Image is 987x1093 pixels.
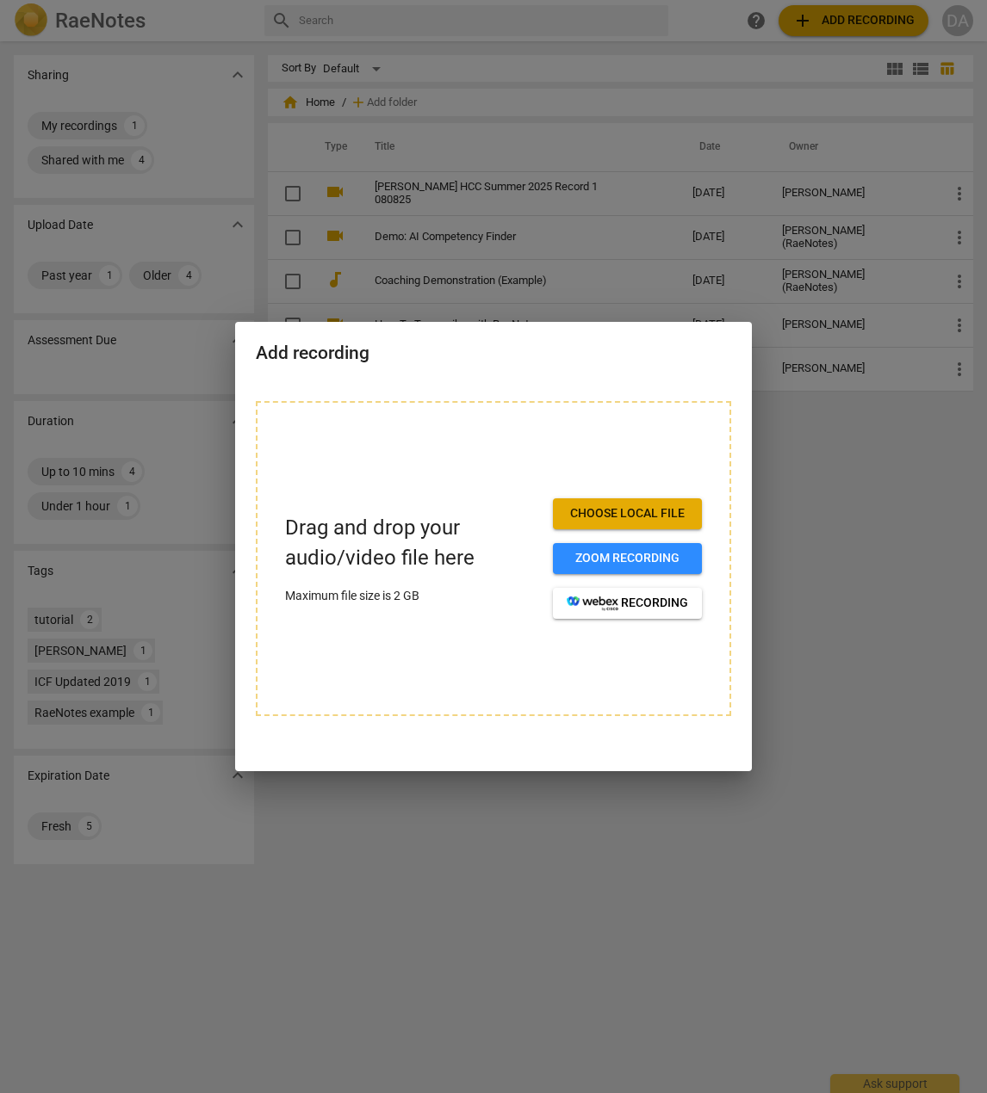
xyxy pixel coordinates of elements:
p: Maximum file size is 2 GB [285,587,539,605]
span: Zoom recording [567,550,688,567]
button: recording [553,588,702,619]
span: recording [567,595,688,612]
span: Choose local file [567,505,688,522]
h2: Add recording [256,343,731,364]
button: Choose local file [553,498,702,529]
p: Drag and drop your audio/video file here [285,513,539,573]
button: Zoom recording [553,543,702,574]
